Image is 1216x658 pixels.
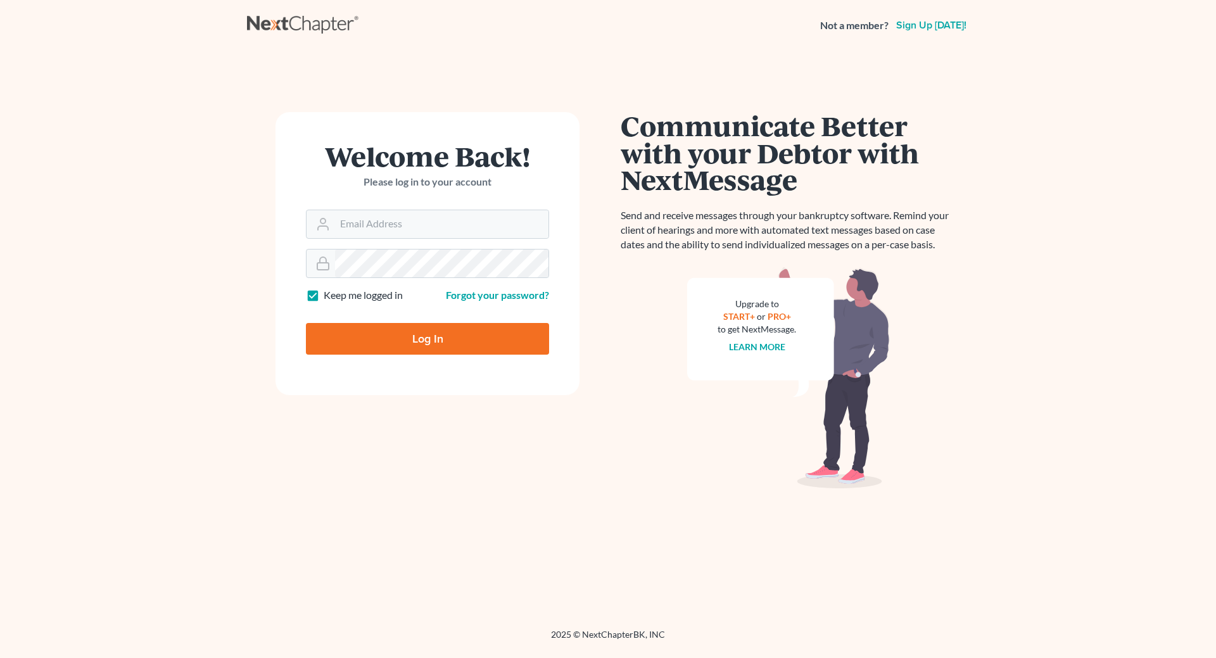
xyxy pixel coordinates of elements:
a: START+ [723,311,755,322]
div: to get NextMessage. [718,323,796,336]
div: 2025 © NextChapterBK, INC [247,628,969,651]
span: or [757,311,766,322]
p: Send and receive messages through your bankruptcy software. Remind your client of hearings and mo... [621,208,956,252]
input: Log In [306,323,549,355]
img: nextmessage_bg-59042aed3d76b12b5cd301f8e5b87938c9018125f34e5fa2b7a6b67550977c72.svg [687,267,890,489]
input: Email Address [335,210,548,238]
strong: Not a member? [820,18,889,33]
a: PRO+ [768,311,791,322]
div: Upgrade to [718,298,796,310]
a: Sign up [DATE]! [894,20,969,30]
label: Keep me logged in [324,288,403,303]
h1: Communicate Better with your Debtor with NextMessage [621,112,956,193]
p: Please log in to your account [306,175,549,189]
h1: Welcome Back! [306,142,549,170]
a: Forgot your password? [446,289,549,301]
a: Learn more [729,341,785,352]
